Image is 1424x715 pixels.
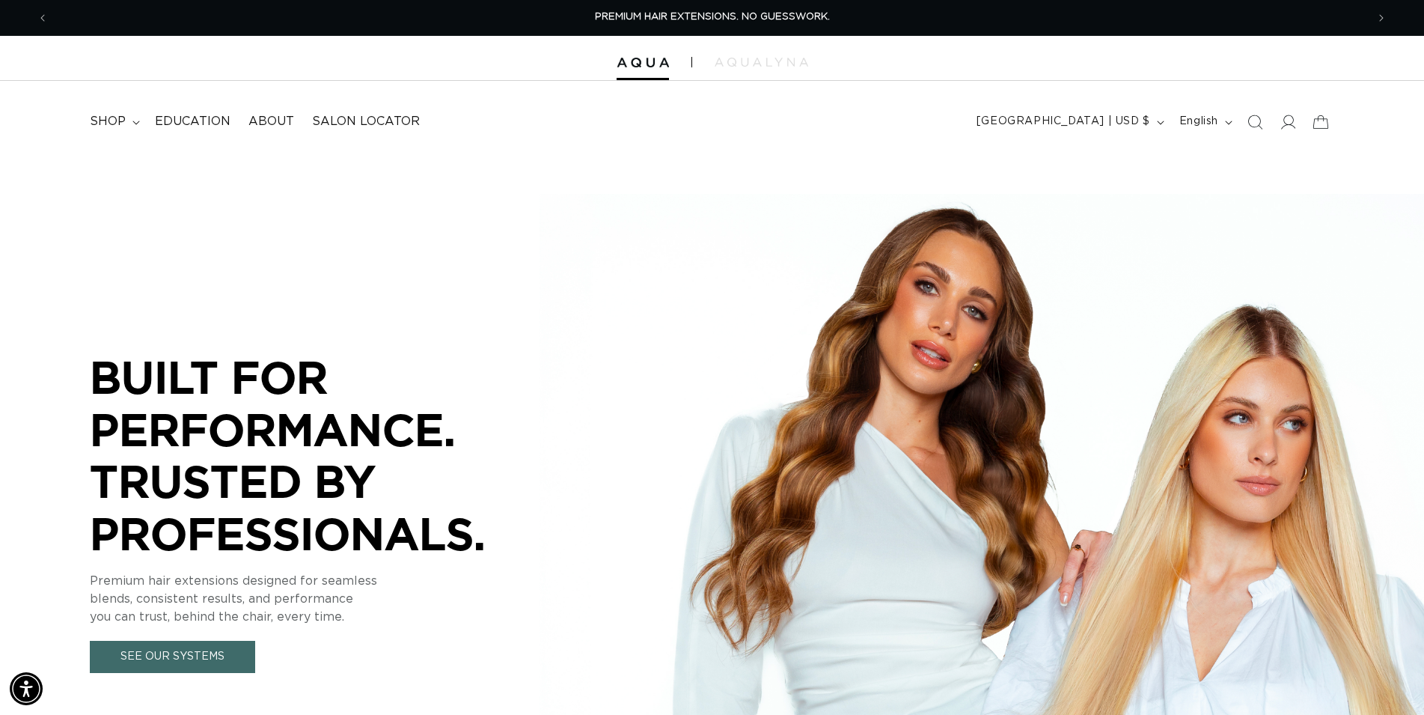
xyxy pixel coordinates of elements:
[155,114,230,130] span: Education
[239,105,303,139] a: About
[248,114,294,130] span: About
[146,105,239,139] a: Education
[10,672,43,705] div: Accessibility Menu
[1238,106,1271,139] summary: Search
[977,114,1150,130] span: [GEOGRAPHIC_DATA] | USD $
[90,572,539,626] p: Premium hair extensions designed for seamless blends, consistent results, and performance you can...
[90,641,255,673] a: See Our Systems
[715,58,808,67] img: aqualyna.com
[90,351,539,559] p: BUILT FOR PERFORMANCE. TRUSTED BY PROFESSIONALS.
[90,114,126,130] span: shop
[968,108,1170,136] button: [GEOGRAPHIC_DATA] | USD $
[81,105,146,139] summary: shop
[1170,108,1238,136] button: English
[617,58,669,68] img: Aqua Hair Extensions
[312,114,420,130] span: Salon Locator
[1179,114,1218,130] span: English
[303,105,429,139] a: Salon Locator
[595,12,830,22] span: PREMIUM HAIR EXTENSIONS. NO GUESSWORK.
[26,4,59,32] button: Previous announcement
[1365,4,1398,32] button: Next announcement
